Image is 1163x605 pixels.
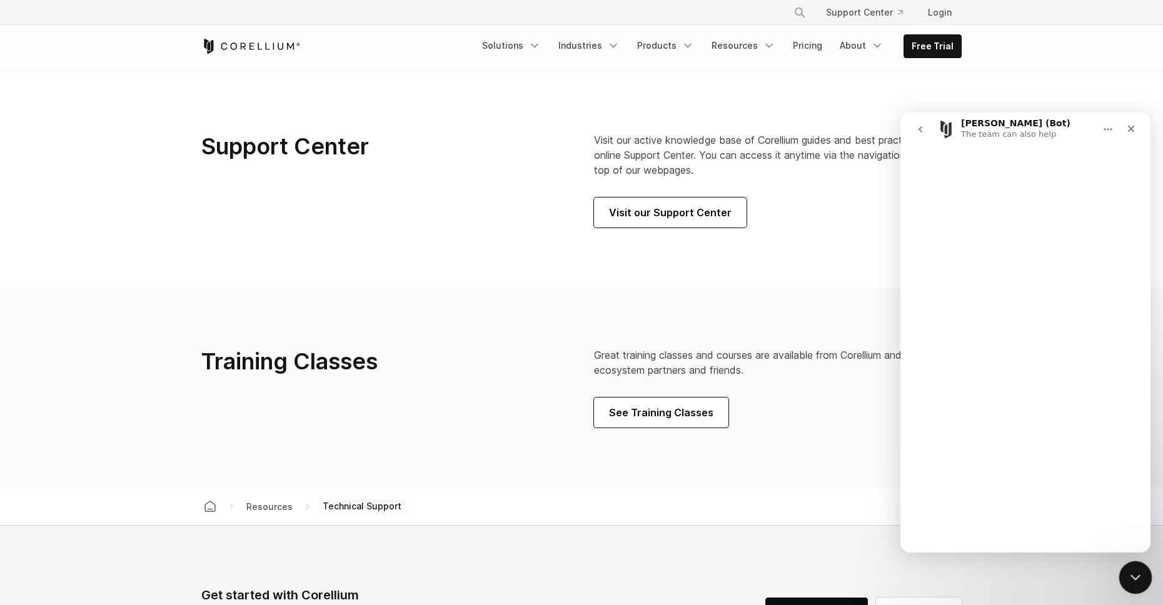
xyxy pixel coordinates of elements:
a: Pricing [785,34,830,57]
a: Products [630,34,702,57]
span: See Training Classes [609,405,713,420]
a: See Training Classes [594,397,728,427]
a: Solutions [475,34,548,57]
p: Visit our active knowledge base of Corellium guides and best practices in our online Support Cent... [594,132,962,177]
span: Technical Support [318,497,406,515]
a: Resources [704,34,783,57]
h3: Support Center [201,132,521,161]
iframe: Intercom live chat [1119,561,1152,594]
span: Visit our Support Center [609,205,732,220]
div: Get started with Corellium [201,586,521,604]
iframe: Intercom live chat [900,112,1150,552]
div: Navigation Menu [778,1,962,24]
a: About [832,34,891,57]
a: Industries [551,34,627,57]
span: Resources [241,499,298,514]
a: Login [918,1,962,24]
span: Great training classes and courses are available from Corellium and our ecosystem partners and fr... [594,349,919,376]
a: Support Center [816,1,913,24]
a: Visit our Support Center [594,197,747,227]
div: Navigation Menu [475,34,962,58]
a: Corellium home [199,497,221,515]
div: Resources [241,500,298,513]
a: Free Trial [904,35,961,57]
a: Corellium Home [201,39,301,54]
button: Search [788,1,811,24]
h3: Training Classes [201,347,521,376]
